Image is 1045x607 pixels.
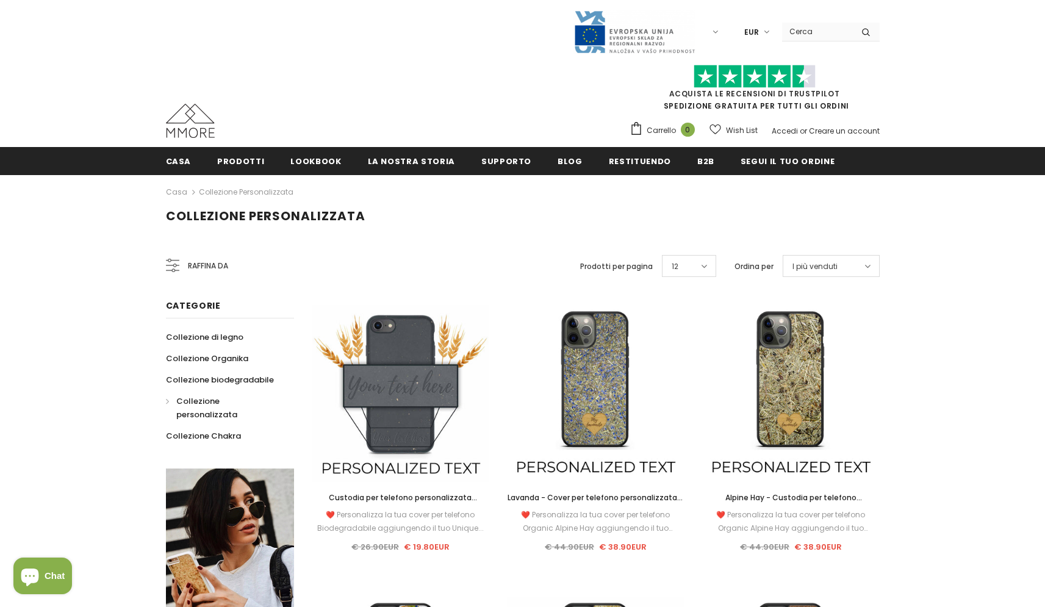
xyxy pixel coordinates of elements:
[599,541,647,553] span: € 38.90EUR
[630,70,880,111] span: SPEDIZIONE GRATUITA PER TUTTI GLI ORDINI
[741,147,835,174] a: Segui il tuo ordine
[507,491,684,505] a: Lavanda - Cover per telefono personalizzata - Regalo personalizzato
[166,374,274,386] span: Collezione biodegradabile
[166,147,192,174] a: Casa
[558,156,583,167] span: Blog
[188,259,228,273] span: Raffina da
[312,491,489,505] a: Custodia per telefono personalizzata biodegradabile - nera
[481,156,531,167] span: supporto
[166,300,221,312] span: Categorie
[545,541,594,553] span: € 44.90EUR
[573,26,695,37] a: Javni Razpis
[647,124,676,137] span: Carrello
[166,207,365,224] span: Collezione personalizzata
[351,541,399,553] span: € 26.90EUR
[166,353,248,364] span: Collezione Organika
[716,492,865,516] span: Alpine Hay - Custodia per telefono personalizzata - Regalo personalizzato
[744,26,759,38] span: EUR
[794,541,842,553] span: € 38.90EUR
[558,147,583,174] a: Blog
[734,260,774,273] label: Ordina per
[726,124,758,137] span: Wish List
[573,10,695,54] img: Javni Razpis
[329,492,477,516] span: Custodia per telefono personalizzata biodegradabile - nera
[507,508,684,535] div: ❤️ Personalizza la tua cover per telefono Organic Alpine Hay aggiungendo il tuo Unique...
[741,156,835,167] span: Segui il tuo ordine
[176,395,237,420] span: Collezione personalizzata
[782,23,852,40] input: Search Site
[166,369,274,390] a: Collezione biodegradabile
[694,65,816,88] img: Fidati di Pilot Stars
[290,147,341,174] a: Lookbook
[792,260,838,273] span: I più venduti
[681,123,695,137] span: 0
[669,88,840,99] a: Acquista le recensioni di TrustPilot
[10,558,76,597] inbox-online-store-chat: Shopify online store chat
[368,156,455,167] span: La nostra storia
[217,147,264,174] a: Prodotti
[481,147,531,174] a: supporto
[508,492,683,516] span: Lavanda - Cover per telefono personalizzata - Regalo personalizzato
[702,508,879,535] div: ❤️ Personalizza la tua cover per telefono Organic Alpine Hay aggiungendo il tuo Unique...
[702,491,879,505] a: Alpine Hay - Custodia per telefono personalizzata - Regalo personalizzato
[290,156,341,167] span: Lookbook
[809,126,880,136] a: Creare un account
[740,541,789,553] span: € 44.90EUR
[166,156,192,167] span: Casa
[166,430,241,442] span: Collezione Chakra
[630,121,701,140] a: Carrello 0
[199,187,293,197] a: Collezione personalizzata
[217,156,264,167] span: Prodotti
[609,147,671,174] a: Restituendo
[580,260,653,273] label: Prodotti per pagina
[312,508,489,535] div: ❤️ Personalizza la tua cover per telefono Biodegradabile aggiungendo il tuo Unique...
[166,326,243,348] a: Collezione di legno
[166,390,281,425] a: Collezione personalizzata
[697,147,714,174] a: B2B
[166,425,241,447] a: Collezione Chakra
[709,120,758,141] a: Wish List
[609,156,671,167] span: Restituendo
[404,541,450,553] span: € 19.80EUR
[800,126,807,136] span: or
[166,104,215,138] img: Casi MMORE
[166,185,187,199] a: Casa
[166,348,248,369] a: Collezione Organika
[772,126,798,136] a: Accedi
[697,156,714,167] span: B2B
[672,260,678,273] span: 12
[166,331,243,343] span: Collezione di legno
[368,147,455,174] a: La nostra storia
